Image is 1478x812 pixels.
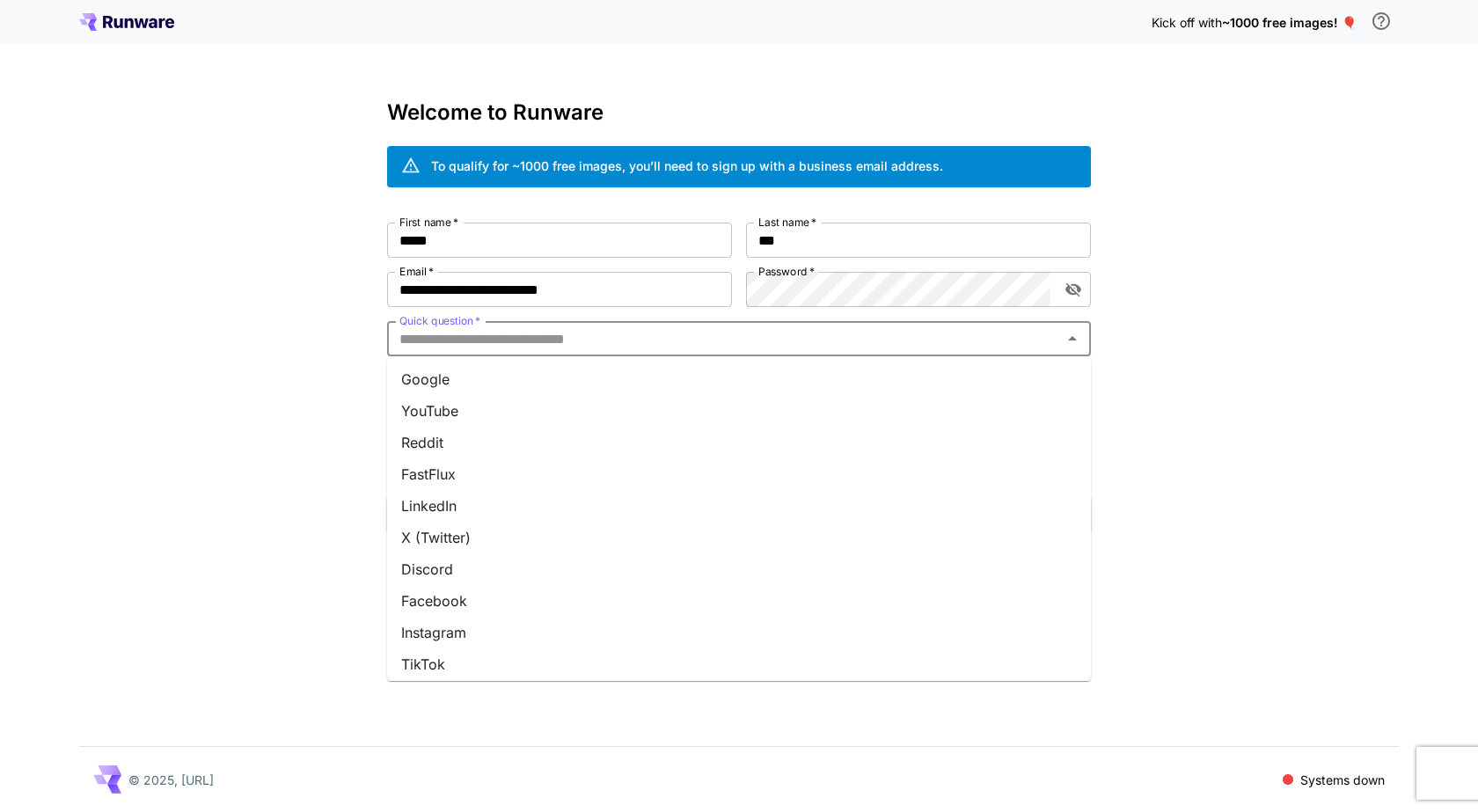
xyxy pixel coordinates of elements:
[758,215,816,230] label: Last name
[387,490,1091,522] li: LinkedIn
[387,585,1091,617] li: Facebook
[399,264,434,279] label: Email
[387,363,1091,395] li: Google
[387,395,1091,427] li: YouTube
[1152,15,1222,30] span: Kick off with
[387,427,1091,458] li: Reddit
[431,157,943,175] div: To qualify for ~1000 free images, you’ll need to sign up with a business email address.
[387,553,1091,585] li: Discord
[399,215,458,230] label: First name
[1300,771,1385,789] p: Systems down
[387,648,1091,680] li: TikTok
[387,617,1091,648] li: Instagram
[387,680,1091,712] li: Telegram
[758,264,815,279] label: Password
[1222,15,1357,30] span: ~1000 free images! 🎈
[1364,4,1399,39] button: In order to qualify for free credit, you need to sign up with a business email address and click ...
[387,100,1091,125] h3: Welcome to Runware
[1060,326,1085,351] button: Close
[128,771,214,789] p: © 2025, [URL]
[399,313,480,328] label: Quick question
[1057,274,1089,305] button: toggle password visibility
[387,522,1091,553] li: X (Twitter)
[387,458,1091,490] li: FastFlux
